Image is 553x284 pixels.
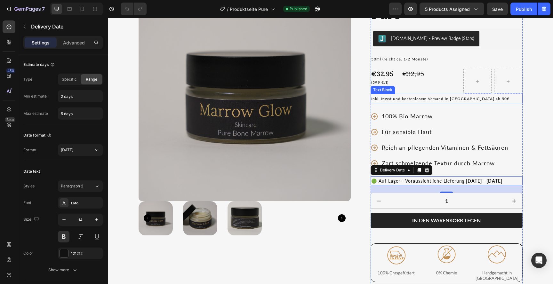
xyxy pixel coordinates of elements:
div: Publish [516,6,532,12]
p: 100% Bio Marrow [274,94,400,103]
p: 100% Grasgefüttert [264,252,313,258]
img: gempages_569787396065854279-6d029033-8010-4da0-bb5e-9397f5f91d3a.png [277,226,300,249]
img: Judgeme.png [270,17,278,25]
div: Text Block [264,69,286,75]
div: Min estimate [23,93,47,99]
div: Beta [5,117,15,122]
span: [DATE] [61,147,73,152]
div: Font [23,200,31,206]
input: quantity [279,175,398,191]
div: Undo/Redo [121,3,147,15]
button: [DATE] [58,144,103,156]
p: (599 €/l) [263,62,290,67]
button: 5 products assigned [420,3,484,15]
span: 50ml ( [263,39,276,43]
p: Für sensible Haut [274,110,400,118]
button: Publish [510,3,537,15]
button: Show more [23,264,103,276]
p: Delivery Date [31,23,100,30]
p: Zart schmelzende Textur durch Marrow [274,141,400,150]
button: Carousel Next Arrow [230,196,238,204]
span: 5 products assigned [425,6,470,12]
img: Marrow Glow Premium Pure [75,183,109,217]
button: Carousel Back Arrow [36,196,44,204]
button: Judge.me - Preview Badge (Stars) [265,13,372,28]
span: Range [86,76,97,82]
iframe: Design area [108,18,553,284]
input: Auto [58,108,102,119]
img: Marrow Glow Premium Pure [31,183,65,217]
img: Marrow Glow Premium Pure Inhaltsstoffe [120,183,154,217]
span: Produktseite Pure [230,6,268,12]
button: decrement [263,175,279,191]
div: In den warenkorb legen [304,199,373,206]
div: €32,95 [263,51,291,61]
div: Styles [23,183,35,189]
div: Delivery Date [271,149,298,155]
p: Settings [32,39,50,46]
p: Handgemacht in [GEOGRAPHIC_DATA] [365,252,413,263]
span: Paragraph 2 [61,183,83,189]
p: 7 [42,5,45,13]
span: Inkl. Mwst und kostenlosem Versand in [GEOGRAPHIC_DATA] ab 50€ [263,78,402,83]
div: Show more [48,267,78,273]
div: Date format [23,132,52,138]
p: 0% Chemie [314,252,363,258]
span: reicht ca. 1-2 Monate) [276,39,320,43]
span: / [227,6,228,12]
div: Color [23,250,33,256]
button: 7 [3,3,48,15]
button: In den warenkorb legen [263,195,414,210]
span: [DATE] - [DATE] [358,160,395,166]
p: Reich an pflegenden Vitaminen & Fettsäuren [274,125,400,134]
img: gempages_569787396065854279-6d7d1667-4e50-466f-95d3-c43207c40ffb.png [327,226,350,249]
input: Auto [58,91,102,102]
span: 🟢 Auf Lager - Voraussichtliche Lieferung [263,160,357,166]
div: Type [23,76,32,82]
div: Size [23,215,40,224]
div: Max estimate [23,111,48,116]
div: 121212 [71,251,101,256]
button: Save [487,3,508,15]
div: Date text [23,169,40,174]
div: Format [23,147,36,153]
span: Published [290,6,307,12]
div: Lato [71,200,101,206]
div: Open Intercom Messenger [531,253,547,268]
div: [DOMAIN_NAME] - Preview Badge (Stars) [283,17,366,24]
div: Estimate days [23,62,55,67]
span: Specific [62,76,77,82]
div: €32,95 [294,51,322,61]
button: increment [398,175,414,191]
button: Paragraph 2 [58,180,103,192]
div: 450 [6,68,15,73]
p: Advanced [63,39,85,46]
img: gempages_569787396065854279-bbaf5f7e-3019-45c2-9801-1e6a8c7220bf.png [377,226,401,249]
span: Save [492,6,503,12]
